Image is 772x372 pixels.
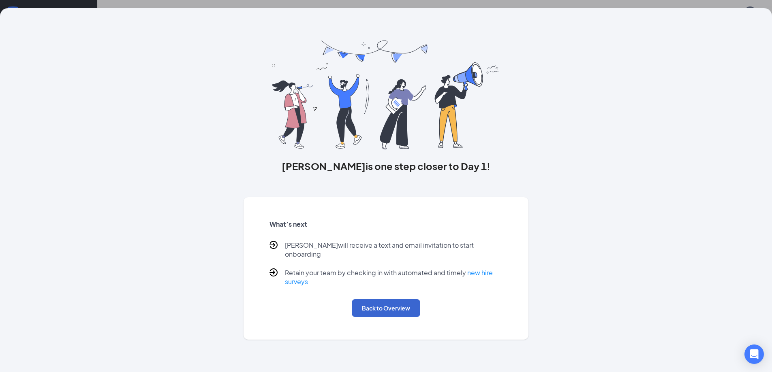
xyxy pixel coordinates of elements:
[244,159,529,173] h3: [PERSON_NAME] is one step closer to Day 1!
[285,268,493,286] a: new hire surveys
[269,220,503,229] h5: What’s next
[744,344,764,364] div: Open Intercom Messenger
[272,40,500,149] img: you are all set
[352,299,420,317] button: Back to Overview
[285,241,503,259] p: [PERSON_NAME] will receive a text and email invitation to start onboarding
[285,268,503,286] p: Retain your team by checking in with automated and timely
